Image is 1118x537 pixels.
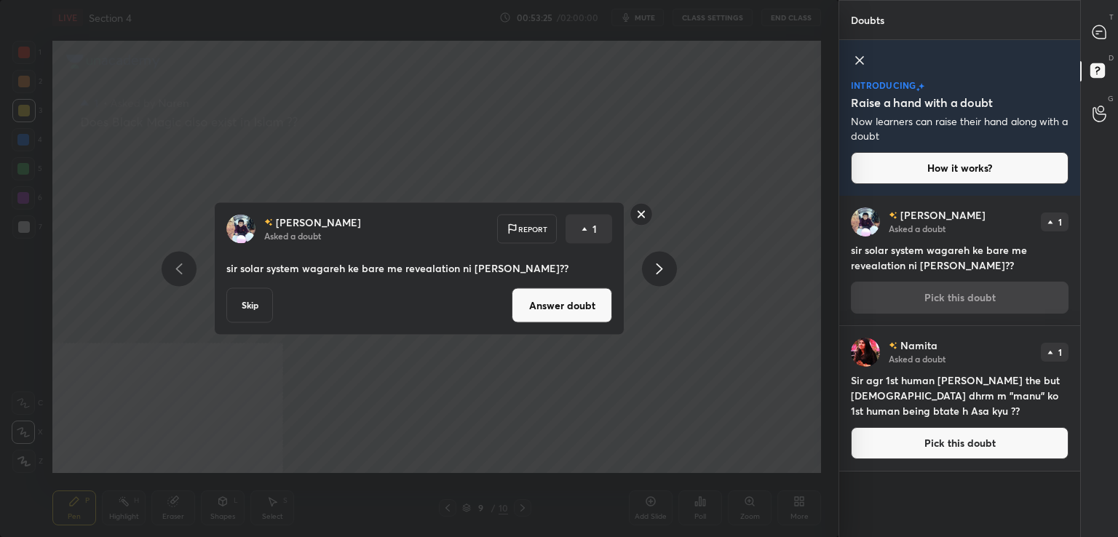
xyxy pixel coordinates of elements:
p: Namita [900,340,937,351]
img: 6f024d0b520a42ae9cc1babab3a4949a.jpg [851,207,880,236]
p: Now learners can raise their hand along with a doubt [851,114,1069,143]
h4: Sir agr 1st human [PERSON_NAME] the but [DEMOGRAPHIC_DATA] dhrm m "manu" ko 1st human being btate... [851,373,1069,418]
div: grid [839,196,1080,537]
img: 6f024d0b520a42ae9cc1babab3a4949a.jpg [226,215,255,244]
img: large-star.026637fe.svg [919,83,924,89]
p: 1 [1058,218,1062,226]
p: Doubts [839,1,896,39]
button: Skip [226,288,273,323]
p: [PERSON_NAME] [900,210,986,221]
img: no-rating-badge.077c3623.svg [264,218,273,226]
p: 1 [592,222,597,236]
h4: sir solar system wagareh ke bare me revealation ni [PERSON_NAME]?? [851,242,1069,273]
img: no-rating-badge.077c3623.svg [889,212,897,220]
p: Asked a doubt [264,230,321,242]
p: Asked a doubt [889,353,945,365]
button: Pick this doubt [851,427,1069,459]
p: introducing [851,81,916,89]
button: How it works? [851,152,1069,184]
div: Report [497,215,557,244]
button: Answer doubt [512,288,612,323]
p: Asked a doubt [889,223,945,234]
p: 1 [1058,348,1062,357]
p: D [1109,52,1114,63]
img: 7af50ced4a40429f9e8a71d2b84a64fc.jpg [851,338,880,367]
img: no-rating-badge.077c3623.svg [889,342,897,350]
p: sir solar system wagareh ke bare me revealation ni [PERSON_NAME]?? [226,261,612,276]
p: [PERSON_NAME] [276,217,361,228]
h5: Raise a hand with a doubt [851,94,993,111]
p: T [1109,12,1114,23]
p: G [1108,93,1114,104]
img: small-star.76a44327.svg [916,87,920,92]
